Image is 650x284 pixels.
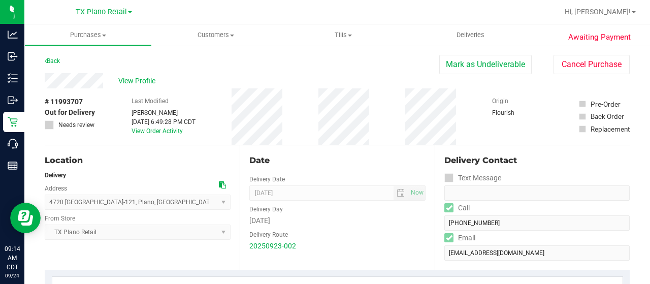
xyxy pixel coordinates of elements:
a: 20250923-002 [249,242,296,250]
div: Date [249,154,426,167]
label: Address [45,184,67,193]
strong: Delivery [45,172,66,179]
a: Purchases [24,24,152,46]
inline-svg: Analytics [8,29,18,40]
label: Delivery Date [249,175,285,184]
label: Text Message [444,171,501,185]
a: Tills [279,24,407,46]
label: From Store [45,214,75,223]
span: # 11993707 [45,97,83,107]
div: Flourish [492,108,543,117]
div: [DATE] 6:49:28 PM CDT [132,117,196,127]
iframe: Resource center [10,203,41,233]
inline-svg: Outbound [8,95,18,105]
div: Location [45,154,231,167]
input: Format: (999) 999-9999 [444,215,630,231]
a: View Order Activity [132,128,183,135]
span: Tills [280,30,406,40]
span: Customers [152,30,279,40]
label: Call [444,201,470,215]
input: Format: (999) 999-9999 [444,185,630,201]
span: Out for Delivery [45,107,95,118]
label: Delivery Day [249,205,283,214]
button: Cancel Purchase [554,55,630,74]
div: [PERSON_NAME] [132,108,196,117]
div: Delivery Contact [444,154,630,167]
inline-svg: Reports [8,161,18,171]
p: 09/24 [5,272,20,279]
inline-svg: Inbound [8,51,18,61]
div: Back Order [591,111,624,121]
inline-svg: Call Center [8,139,18,149]
span: Hi, [PERSON_NAME]! [565,8,631,16]
span: Deliveries [443,30,498,40]
inline-svg: Retail [8,117,18,127]
button: Mark as Undeliverable [439,55,532,74]
div: Copy address to clipboard [219,180,226,191]
a: Customers [152,24,279,46]
a: Deliveries [407,24,534,46]
a: Back [45,57,60,65]
span: TX Plano Retail [76,8,127,16]
div: Pre-Order [591,99,621,109]
label: Origin [492,97,508,106]
div: Replacement [591,124,630,134]
label: Email [444,231,475,245]
span: Needs review [58,120,94,130]
span: View Profile [118,76,159,86]
p: 09:14 AM CDT [5,244,20,272]
span: Awaiting Payment [568,31,631,43]
div: [DATE] [249,215,426,226]
inline-svg: Inventory [8,73,18,83]
label: Delivery Route [249,230,288,239]
label: Last Modified [132,97,169,106]
span: Purchases [25,30,151,40]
